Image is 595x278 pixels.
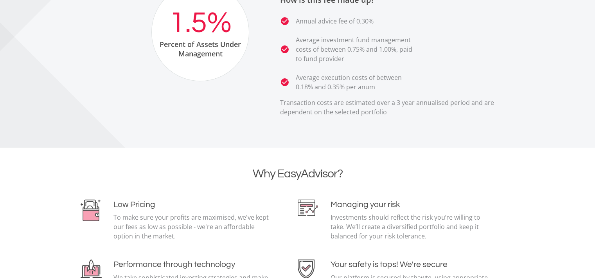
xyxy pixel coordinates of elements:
[113,200,273,209] h4: Low Pricing
[331,260,490,269] h4: Your safety is tops! We're secure
[280,16,289,26] i: check_circle
[280,98,515,117] p: Transaction costs are estimated over a 3 year annualised period and are dependent on the selected...
[81,167,515,181] h2: Why EasyAdvisor?
[280,45,289,54] i: check_circle
[331,213,490,241] p: Investments should reflect the risk you’re willing to take. We’ll create a diversified portfolio ...
[152,40,249,58] div: Percent of Assets Under Management
[280,78,289,87] i: check_circle
[296,73,417,92] p: Average execution costs of between 0.18% and 0.35% per anum
[331,200,490,209] h4: Managing your risk
[113,213,273,241] p: To make sure your profits are maximised, we've kept our fees as low as possible - we're an afford...
[169,7,232,40] div: 1.5%
[113,260,273,269] h4: Performance through technology
[296,35,417,63] p: Average investment fund management costs of between 0.75% and 1.00%, paid to fund provider
[296,16,374,26] p: Annual advice fee of 0.30%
